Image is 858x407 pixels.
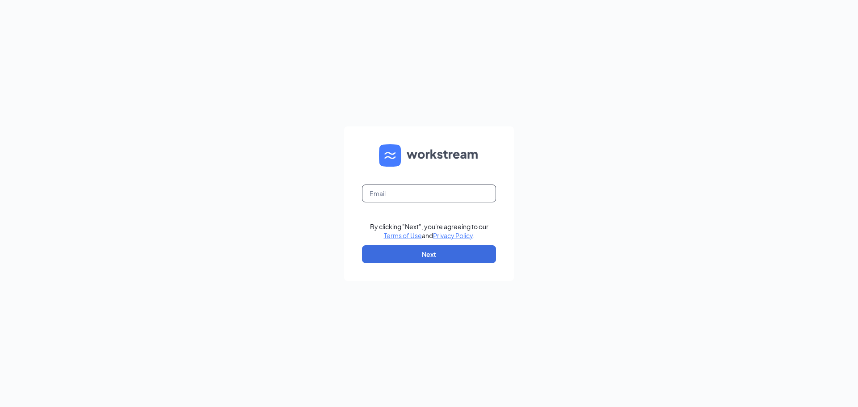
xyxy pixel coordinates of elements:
[384,231,422,239] a: Terms of Use
[362,185,496,202] input: Email
[379,144,479,167] img: WS logo and Workstream text
[370,222,488,240] div: By clicking "Next", you're agreeing to our and .
[362,245,496,263] button: Next
[433,231,473,239] a: Privacy Policy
